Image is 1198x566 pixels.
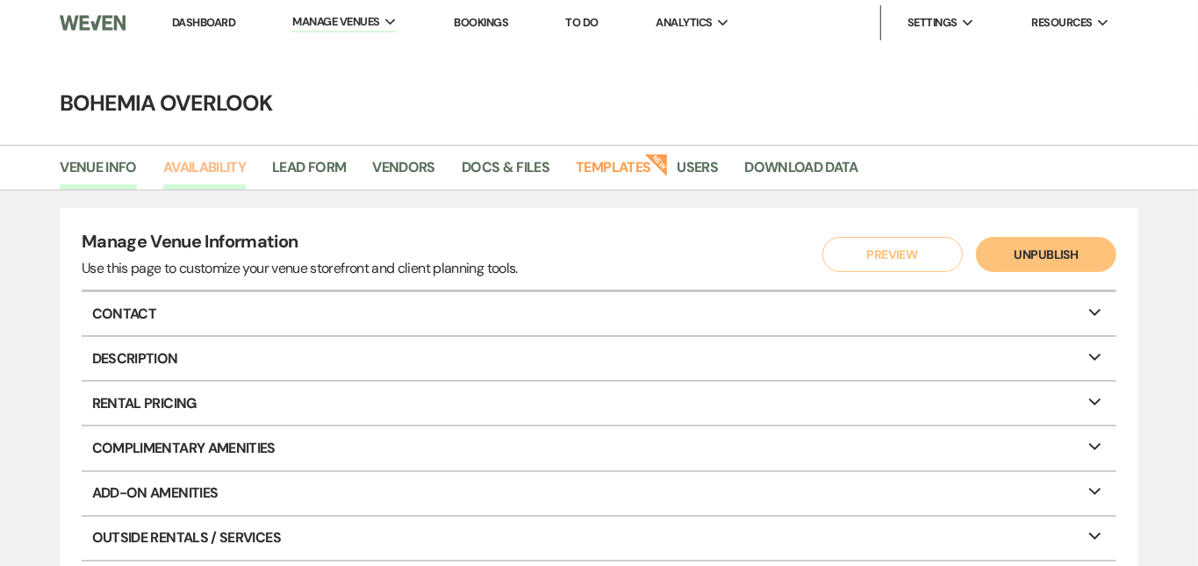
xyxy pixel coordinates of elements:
span: Analytics [656,14,712,32]
strong: New [644,152,669,176]
a: To Do [566,15,599,30]
a: Preview [818,237,958,272]
p: Complimentary Amenities [82,426,1116,469]
a: Venue Info [60,156,137,190]
span: Settings [907,14,958,32]
a: Docs & Files [462,156,549,190]
div: Use this page to customize your venue storefront and client planning tools. [82,258,518,279]
p: Add-On Amenities [82,472,1116,515]
a: Templates [576,156,650,190]
button: Preview [822,237,963,272]
p: Rental Pricing [82,382,1116,425]
span: Manage Venues [292,13,379,31]
a: Dashboard [172,15,235,30]
a: Lead Form [272,156,346,190]
p: Outside Rentals / Services [82,517,1116,560]
button: Unpublish [976,237,1116,272]
a: Bookings [454,15,508,30]
a: Vendors [372,156,435,190]
p: Contact [82,292,1116,335]
span: Resources [1031,14,1092,32]
a: Availability [163,156,246,190]
a: Download Data [744,156,858,190]
h4: Manage Venue Information [82,229,518,258]
img: Weven Logo [60,4,126,41]
a: Users [678,156,719,190]
p: Description [82,337,1116,380]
